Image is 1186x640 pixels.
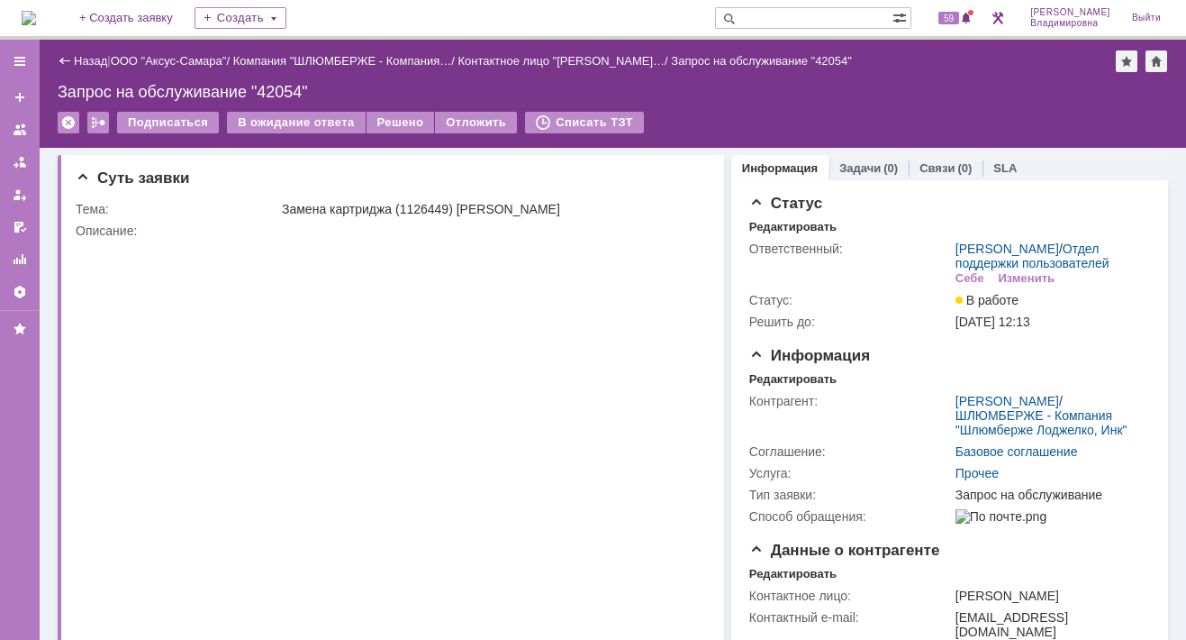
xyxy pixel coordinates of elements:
[195,7,286,29] div: Создать
[839,161,881,175] a: Задачи
[74,54,107,68] a: Назад
[955,444,1078,459] a: Базовое соглашение
[749,509,952,524] div: Способ обращения:
[742,161,818,175] a: Информация
[749,466,952,480] div: Услуга:
[892,8,910,25] span: Расширенный поиск
[1030,7,1110,18] span: [PERSON_NAME]
[87,112,109,133] div: Работа с массовостью
[749,293,952,307] div: Статус:
[22,11,36,25] img: logo
[671,54,852,68] div: Запрос на обслуживание "42054"
[955,242,1059,256] a: [PERSON_NAME]
[938,12,959,24] span: 59
[955,589,1143,603] div: [PERSON_NAME]
[919,161,955,175] a: Связи
[5,180,34,209] a: Мои заявки
[999,271,1055,286] div: Изменить
[1030,18,1110,29] span: Владимировна
[22,11,36,25] a: Перейти на домашнюю страницу
[987,7,1009,29] a: Перейти в интерфейс администратора
[955,610,1143,639] div: [EMAIL_ADDRESS][DOMAIN_NAME]
[749,242,952,256] div: Ответственный:
[5,245,34,274] a: Отчеты
[955,315,1030,329] span: [DATE] 12:13
[5,115,34,144] a: Заявки на командах
[111,54,233,68] div: /
[749,589,952,603] div: Контактное лицо:
[749,315,952,329] div: Решить до:
[282,202,700,216] div: Замена картриджа (1126449) [PERSON_NAME]
[957,161,972,175] div: (0)
[5,148,34,177] a: Заявки в моей ответственности
[76,224,703,238] div: Описание:
[955,466,999,480] a: Прочее
[58,112,79,133] div: Удалить
[749,542,940,559] span: Данные о контрагенте
[955,271,984,286] div: Себе
[1116,50,1137,72] div: Добавить в избранное
[1145,50,1167,72] div: Сделать домашней страницей
[749,567,837,581] div: Редактировать
[233,54,452,68] a: Компания "ШЛЮМБЕРЖЕ - Компания…
[111,54,227,68] a: ООО "Аксус-Самара"
[883,161,898,175] div: (0)
[76,169,189,187] span: Суть заявки
[76,202,278,216] div: Тема:
[955,408,1127,437] a: ШЛЮМБЕРЖЕ - Компания "Шлюмберже Лоджелко, Инк"
[955,242,1109,270] a: Отдел поддержки пользователей
[5,83,34,112] a: Создать заявку
[955,488,1143,502] div: Запрос на обслуживание
[749,488,952,502] div: Тип заявки:
[107,53,110,67] div: |
[955,509,1046,524] img: По почте.png
[5,213,34,242] a: Мои согласования
[233,54,458,68] div: /
[749,220,837,234] div: Редактировать
[749,347,870,364] span: Информация
[955,394,1059,408] a: [PERSON_NAME]
[955,242,1143,270] div: /
[749,610,952,625] div: Контактный e-mail:
[749,195,822,212] span: Статус
[457,54,665,68] a: Контактное лицо "[PERSON_NAME]…
[993,161,1017,175] a: SLA
[749,372,837,387] div: Редактировать
[749,444,952,459] div: Соглашение:
[749,394,952,408] div: Контрагент:
[955,394,1143,437] div: /
[955,293,1019,307] span: В работе
[58,83,1168,101] div: Запрос на обслуживание "42054"
[457,54,671,68] div: /
[5,278,34,306] a: Настройки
